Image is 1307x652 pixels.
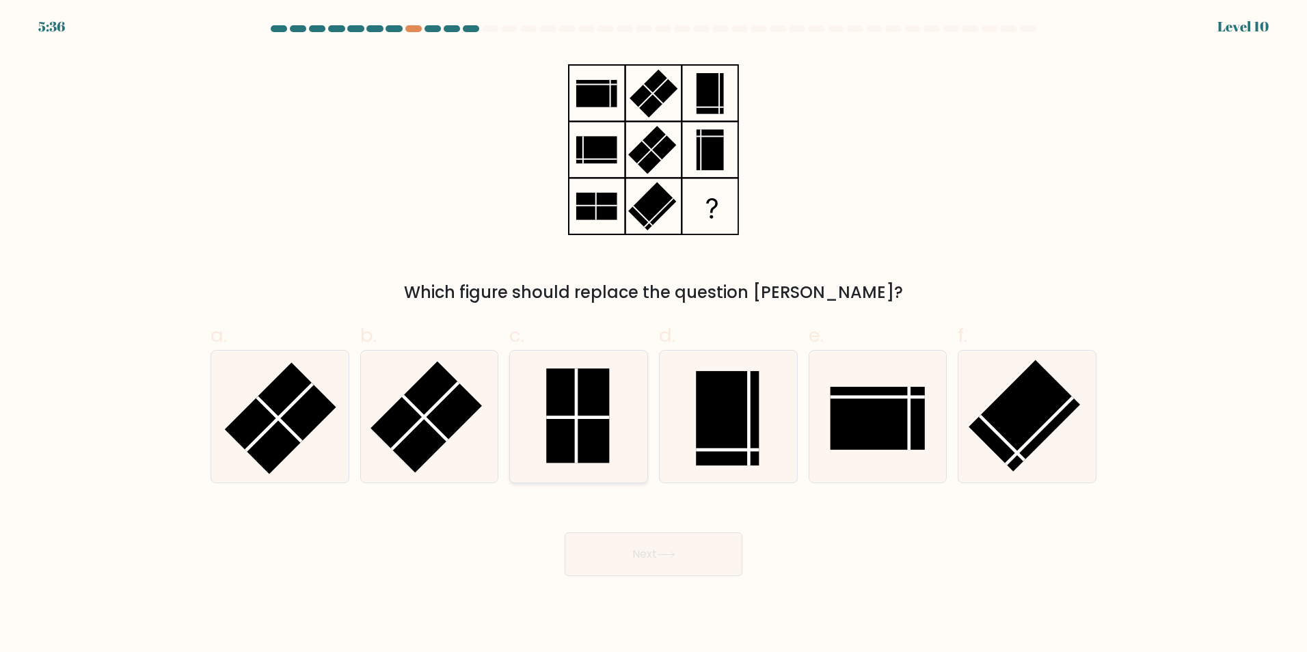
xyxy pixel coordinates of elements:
[958,322,967,349] span: f.
[1217,16,1269,37] div: Level 10
[565,532,742,576] button: Next
[509,322,524,349] span: c.
[38,16,65,37] div: 5:36
[219,280,1088,305] div: Which figure should replace the question [PERSON_NAME]?
[211,322,227,349] span: a.
[659,322,675,349] span: d.
[809,322,824,349] span: e.
[360,322,377,349] span: b.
